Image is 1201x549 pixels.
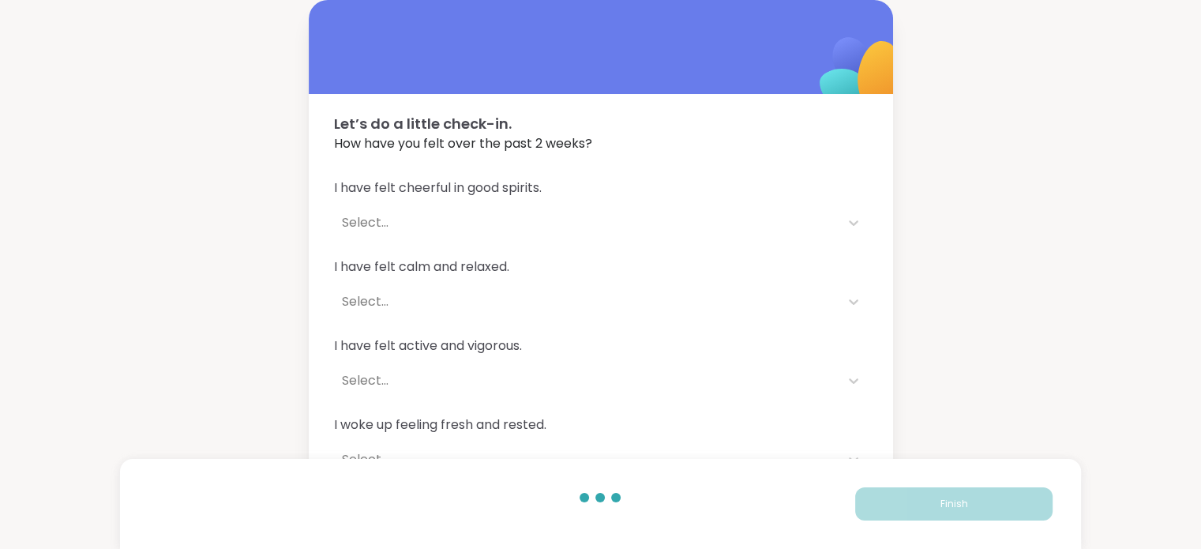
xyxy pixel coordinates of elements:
span: I have felt calm and relaxed. [334,258,868,276]
div: Select... [342,292,831,311]
span: I have felt cheerful in good spirits. [334,179,868,197]
button: Finish [855,487,1053,521]
span: How have you felt over the past 2 weeks? [334,134,868,153]
span: I have felt active and vigorous. [334,337,868,355]
span: Let’s do a little check-in. [334,113,868,134]
div: Select... [342,213,831,232]
span: I woke up feeling fresh and rested. [334,416,868,434]
span: Finish [940,497,967,511]
div: Select... [342,450,831,469]
div: Select... [342,371,831,390]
